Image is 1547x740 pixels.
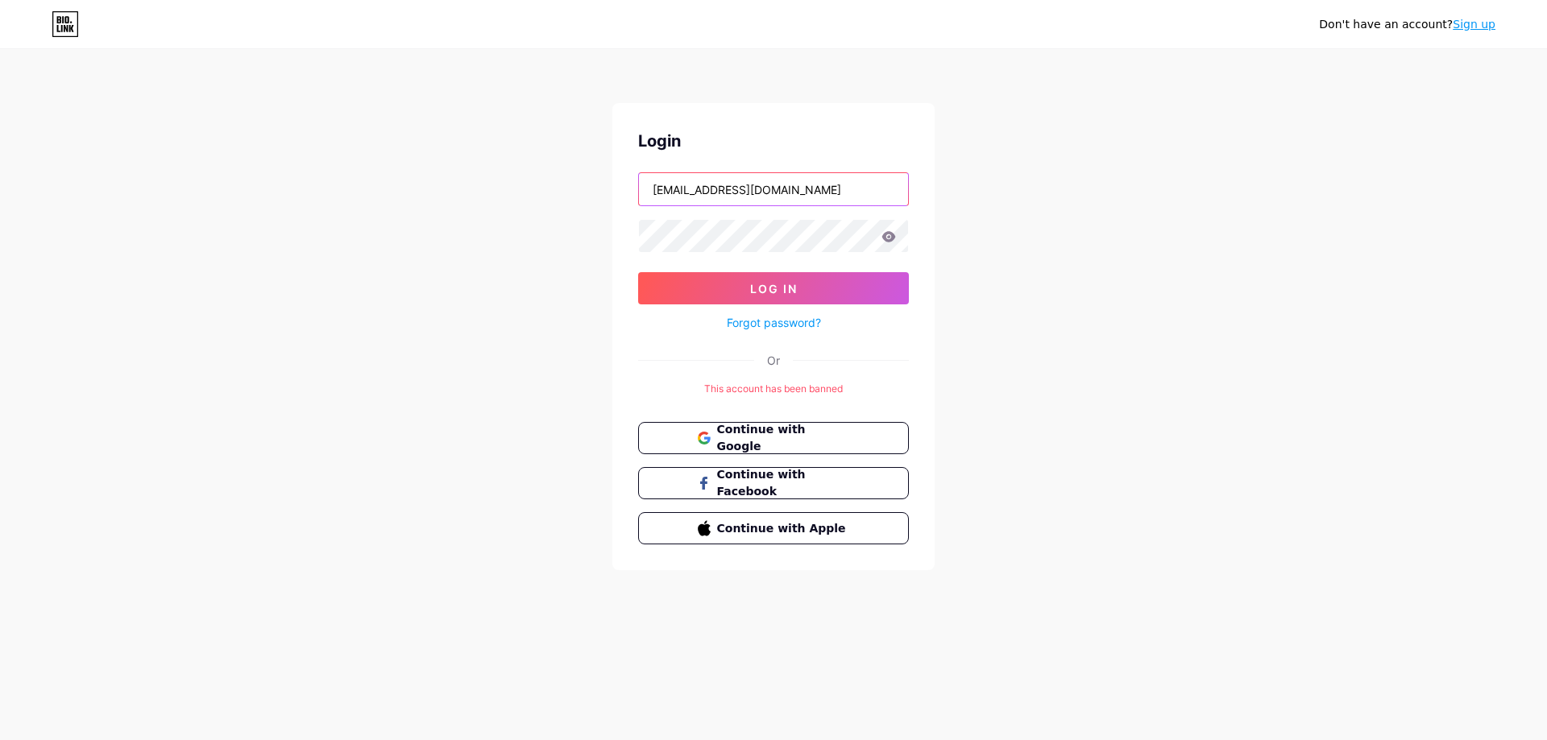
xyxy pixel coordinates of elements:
[767,352,780,369] div: Or
[638,382,909,396] div: This account has been banned
[750,282,798,296] span: Log In
[638,129,909,153] div: Login
[638,512,909,544] button: Continue with Apple
[727,314,821,331] a: Forgot password?
[717,421,850,455] span: Continue with Google
[638,467,909,499] button: Continue with Facebook
[639,173,908,205] input: Username
[717,520,850,537] span: Continue with Apple
[1319,16,1495,33] div: Don't have an account?
[638,422,909,454] button: Continue with Google
[638,272,909,304] button: Log In
[717,466,850,500] span: Continue with Facebook
[1453,18,1495,31] a: Sign up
